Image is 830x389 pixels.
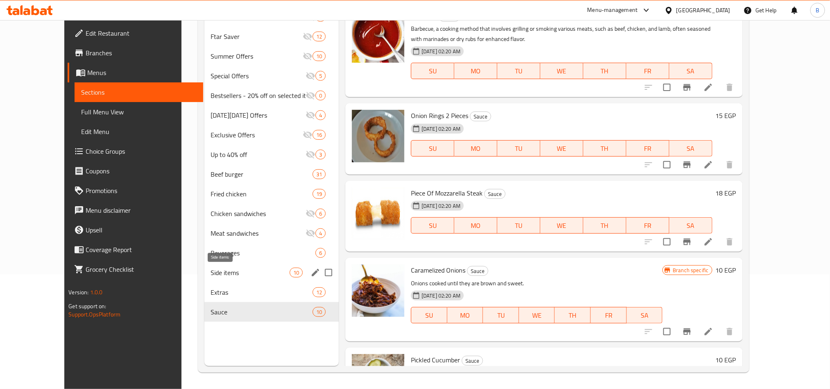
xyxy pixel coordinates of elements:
button: Branch-specific-item [677,77,697,97]
span: Version: [68,287,88,298]
span: Branches [86,48,196,58]
span: B [816,6,819,15]
span: Sauce [470,112,491,121]
a: Edit menu item [703,82,713,92]
div: Side items10edit [204,263,339,282]
svg: Inactive section [306,228,315,238]
span: 10 [313,308,325,316]
div: items [313,130,326,140]
button: MO [454,140,497,157]
span: FR [630,143,666,155]
h6: 15 EGP [716,10,736,22]
span: SA [630,309,660,321]
svg: Inactive section [306,71,315,81]
span: Select to update [658,233,676,250]
div: items [313,32,326,41]
button: FR [626,140,669,157]
span: 12 [313,289,325,296]
button: Branch-specific-item [677,155,697,175]
span: [DATE] 02:20 AM [418,292,464,300]
a: Upsell [68,220,203,240]
button: FR [591,307,627,323]
button: Branch-specific-item [677,322,697,341]
button: Branch-specific-item [677,232,697,252]
span: Fried chicken [211,189,313,199]
span: TH [587,143,623,155]
span: 16 [313,131,325,139]
a: Coupons [68,161,203,181]
span: Edit Restaurant [86,28,196,38]
span: 0 [316,92,325,100]
div: items [313,51,326,61]
span: Edit Menu [81,127,196,136]
span: Menus [87,68,196,77]
button: SA [669,217,712,234]
span: SA [673,220,709,232]
button: FR [626,217,669,234]
span: Bestsellers - 20% off on selected items [211,91,306,100]
span: SU [415,220,451,232]
span: TH [587,220,623,232]
span: Get support on: [68,301,106,312]
div: Meat sandwiches4 [204,223,339,243]
span: Onion Rings 2 Pieces [411,109,468,122]
img: Barbecue [352,10,404,63]
span: 1.0.0 [90,287,103,298]
button: delete [720,155,739,175]
h6: 15 EGP [716,110,736,121]
a: Edit menu item [703,160,713,170]
span: TH [587,65,623,77]
h6: 10 EGP [716,264,736,276]
button: delete [720,77,739,97]
span: Caramelized Onions [411,264,465,276]
button: TH [583,63,626,79]
div: Up to 40% off3 [204,145,339,164]
span: WE [522,309,552,321]
span: 19 [313,190,325,198]
button: TH [555,307,591,323]
p: Barbecue, a cooking method that involves grilling or smoking various meats, such as beef, chicken... [411,24,712,44]
span: Select to update [658,156,676,173]
span: Branch specific [669,266,712,274]
a: Menu disclaimer [68,200,203,220]
button: TU [497,140,540,157]
div: items [313,307,326,317]
span: Sauce [462,356,483,366]
button: edit [309,266,322,279]
nav: Menu sections [204,4,339,325]
span: Upsell [86,225,196,235]
span: TU [501,220,537,232]
div: Summer Offers10 [204,46,339,66]
button: MO [454,63,497,79]
button: delete [720,232,739,252]
button: TU [497,63,540,79]
div: items [313,287,326,297]
span: [DATE] 02:20 AM [418,202,464,210]
a: Grocery Checklist [68,259,203,279]
button: TU [497,217,540,234]
span: SA [673,143,709,155]
span: MO [458,65,494,77]
span: SU [415,65,451,77]
span: 6 [316,210,325,218]
span: SA [673,65,709,77]
span: Sauce [211,307,313,317]
button: SU [411,307,447,323]
button: TH [583,140,626,157]
div: items [315,248,326,258]
div: Special Offers5 [204,66,339,86]
a: Edit Menu [75,122,203,141]
span: Coupons [86,166,196,176]
span: Menu disclaimer [86,205,196,215]
span: Up to 40% off [211,150,306,159]
a: Edit menu item [703,237,713,247]
span: Piece Of Mozzarella Steak [411,187,483,199]
span: 6 [316,249,325,257]
div: Beverages6 [204,243,339,263]
span: Ftar Saver [211,32,303,41]
span: MO [451,309,480,321]
p: Onions cooked until they are brown and sweet. [411,278,662,289]
h6: 18 EGP [716,187,736,199]
span: Pickled Cucumber [411,354,460,366]
div: Extras12 [204,282,339,302]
